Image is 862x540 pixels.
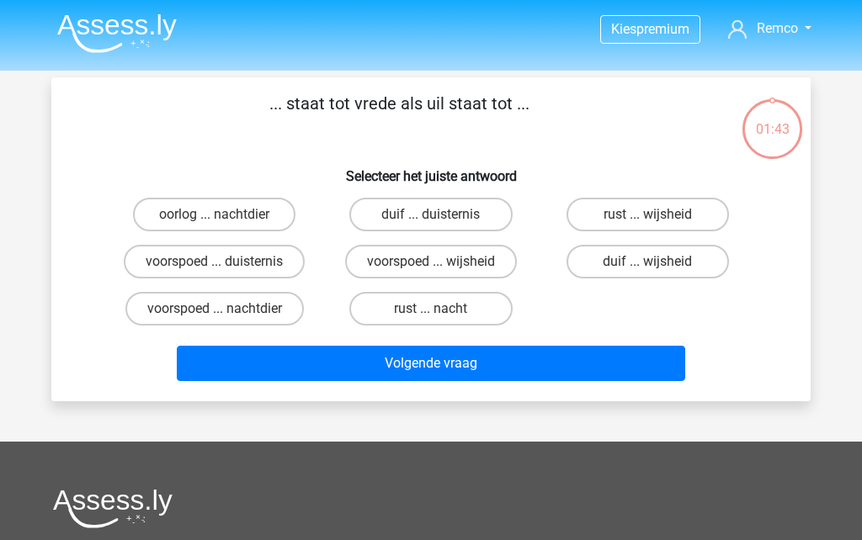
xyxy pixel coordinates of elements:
div: 01:43 [741,98,804,140]
img: Assessly logo [53,489,173,528]
img: Assessly [57,13,177,53]
label: voorspoed ... duisternis [124,245,305,278]
label: oorlog ... nachtdier [133,198,295,231]
p: ... staat tot vrede als uil staat tot ... [78,91,721,141]
h6: Selecteer het juiste antwoord [78,155,784,184]
label: duif ... wijsheid [567,245,729,278]
span: premium [636,21,689,37]
button: Volgende vraag [177,346,686,381]
span: Kies [611,21,636,37]
span: Remco [757,20,798,36]
label: rust ... wijsheid [567,198,729,231]
label: rust ... nacht [349,292,512,326]
label: duif ... duisternis [349,198,512,231]
a: Remco [721,19,818,39]
label: voorspoed ... wijsheid [345,245,517,278]
a: Kiespremium [601,18,700,40]
label: voorspoed ... nachtdier [125,292,304,326]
